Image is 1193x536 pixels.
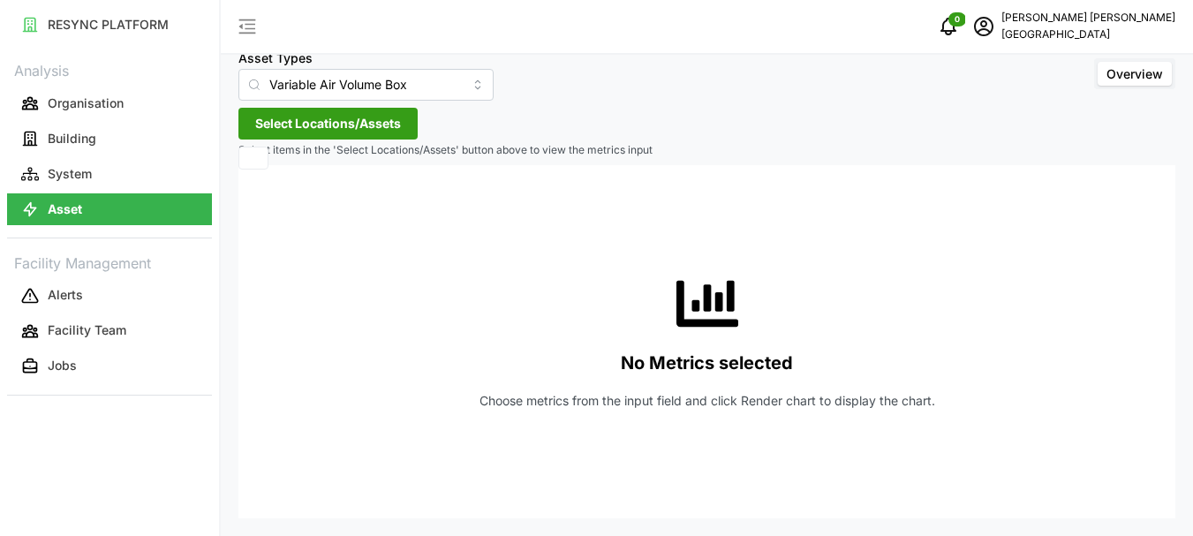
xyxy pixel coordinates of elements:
button: Alerts [7,280,212,312]
button: Jobs [7,351,212,382]
p: Facility Management [7,249,212,275]
div: Select Locations/Assets [238,147,268,170]
p: No Metrics selected [621,349,793,378]
button: schedule [966,9,1001,44]
a: Asset [7,192,212,227]
button: RESYNC PLATFORM [7,9,212,41]
span: Overview [1106,66,1163,81]
button: Building [7,123,212,155]
a: Building [7,121,212,156]
p: RESYNC PLATFORM [48,16,169,34]
a: Alerts [7,278,212,313]
a: Facility Team [7,313,212,349]
p: Select items in the 'Select Locations/Assets' button above to view the metrics input [238,143,1175,158]
span: 0 [955,13,960,26]
button: Asset [7,193,212,225]
button: Select Locations/Assets [238,108,418,140]
p: Alerts [48,286,83,304]
a: Organisation [7,86,212,121]
p: Choose metrics from the input field and click Render chart to display the chart. [479,392,935,410]
button: notifications [931,9,966,44]
button: Organisation [7,87,212,119]
p: [PERSON_NAME] [PERSON_NAME] [1001,10,1175,26]
label: Asset Types [238,49,313,68]
p: Building [48,130,96,147]
p: [GEOGRAPHIC_DATA] [1001,26,1175,43]
a: Jobs [7,349,212,384]
p: System [48,165,92,183]
button: System [7,158,212,190]
button: Facility Team [7,315,212,347]
p: Jobs [48,357,77,374]
p: Analysis [7,57,212,82]
a: System [7,156,212,192]
p: Asset [48,200,82,218]
a: RESYNC PLATFORM [7,7,212,42]
p: Facility Team [48,321,126,339]
span: Select Locations/Assets [255,109,401,139]
p: Organisation [48,94,124,112]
